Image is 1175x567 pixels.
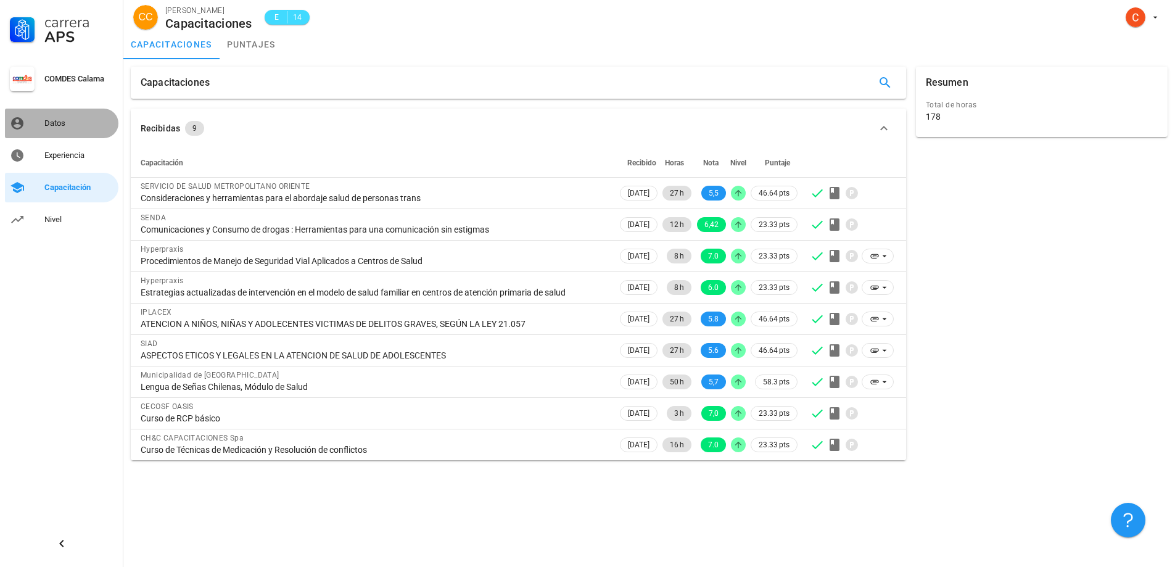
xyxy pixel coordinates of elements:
[141,192,608,204] div: Consideraciones y herramientas para el abordaje salud de personas trans
[670,437,684,452] span: 16 h
[674,249,684,263] span: 8 h
[628,438,649,452] span: [DATE]
[759,439,790,451] span: 23.33 pts
[5,205,118,234] a: Nivel
[763,376,790,388] span: 58.3 pts
[670,217,684,232] span: 12 h
[674,406,684,421] span: 3 h
[192,121,197,136] span: 9
[272,11,282,23] span: E
[292,11,302,23] span: 14
[141,213,166,222] span: SENDA
[165,4,252,17] div: [PERSON_NAME]
[759,281,790,294] span: 23.33 pts
[670,343,684,358] span: 27 h
[141,224,608,235] div: Comunicaciones y Consumo de drogas : Herramientas para una comunicación sin estigmas
[131,148,617,178] th: Capacitación
[709,406,719,421] span: 7,0
[44,15,113,30] div: Carrera
[141,434,244,442] span: CH&C CAPACITACIONES Spa
[141,308,172,317] span: IPLACEX
[141,159,183,167] span: Capacitación
[141,381,608,392] div: Lengua de Señas Chilenas, Módulo de Salud
[141,255,608,267] div: Procedimientos de Manejo de Seguridad Vial Aplicados a Centros de Salud
[665,159,684,167] span: Horas
[5,173,118,202] a: Capacitación
[703,159,719,167] span: Nota
[44,151,113,160] div: Experiencia
[628,375,649,389] span: [DATE]
[709,375,719,389] span: 5,7
[759,218,790,231] span: 23.33 pts
[670,312,684,326] span: 27 h
[759,313,790,325] span: 46.64 pts
[628,407,649,420] span: [DATE]
[131,109,906,148] button: Recibidas 9
[708,437,719,452] span: 7.0
[628,312,649,326] span: [DATE]
[704,217,719,232] span: 6,42
[628,218,649,231] span: [DATE]
[141,339,158,348] span: SIAD
[708,280,719,295] span: 6.0
[759,407,790,420] span: 23.33 pts
[141,122,180,135] div: Recibidas
[5,109,118,138] a: Datos
[141,413,608,424] div: Curso de RCP básico
[709,186,719,201] span: 5,5
[5,141,118,170] a: Experiencia
[123,30,220,59] a: capacitaciones
[628,249,649,263] span: [DATE]
[765,159,790,167] span: Puntaje
[220,30,283,59] a: puntajes
[748,148,800,178] th: Puntaje
[165,17,252,30] div: Capacitaciones
[660,148,694,178] th: Horas
[138,5,152,30] span: CC
[141,276,183,285] span: Hyperpraxis
[44,118,113,128] div: Datos
[628,186,649,200] span: [DATE]
[141,371,279,379] span: Municipalidad de [GEOGRAPHIC_DATA]
[141,350,608,361] div: ASPECTOS ETICOS Y LEGALES EN LA ATENCION DE SALUD DE ADOLESCENTES
[44,183,113,192] div: Capacitación
[670,186,684,201] span: 27 h
[628,281,649,294] span: [DATE]
[708,312,719,326] span: 5.8
[759,344,790,357] span: 46.64 pts
[141,318,608,329] div: ATENCION A NIÑOS, NIÑAS Y ADOLECENTES VICTIMAS DE DELITOS GRAVES, SEGÚN LA LEY 21.057
[44,30,113,44] div: APS
[708,343,719,358] span: 5.6
[730,159,746,167] span: Nivel
[728,148,748,178] th: Nivel
[670,375,684,389] span: 50 h
[926,67,968,99] div: Resumen
[141,287,608,298] div: Estrategias actualizadas de intervención en el modelo de salud familiar en centros de atención pr...
[141,245,183,254] span: Hyperpraxis
[141,402,194,411] span: CECOSF OASIS
[708,249,719,263] span: 7.0
[44,215,113,225] div: Nivel
[141,182,310,191] span: SERVICIO DE SALUD METROPOLITANO ORIENTE
[926,99,1158,111] div: Total de horas
[1126,7,1145,27] div: avatar
[759,250,790,262] span: 23.33 pts
[674,280,684,295] span: 8 h
[141,67,210,99] div: Capacitaciones
[694,148,728,178] th: Nota
[628,344,649,357] span: [DATE]
[44,74,113,84] div: COMDES Calama
[141,444,608,455] div: Curso de Técnicas de Medicación y Resolución de conflictos
[926,111,941,122] div: 178
[617,148,660,178] th: Recibido
[759,187,790,199] span: 46.64 pts
[627,159,656,167] span: Recibido
[133,5,158,30] div: avatar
